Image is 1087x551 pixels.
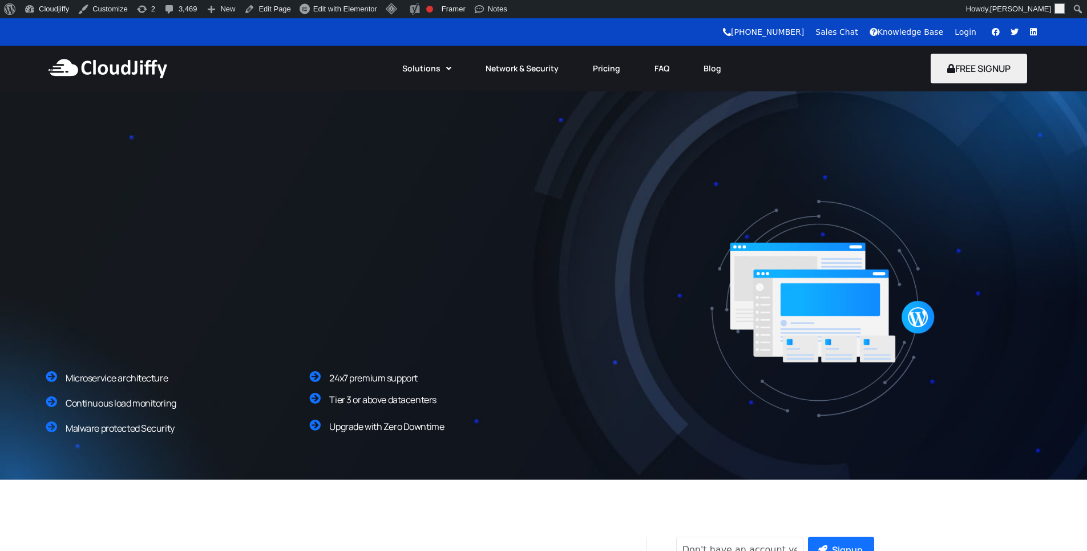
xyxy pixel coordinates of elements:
[426,6,433,13] div: Focus keyphrase not set
[1039,505,1076,540] iframe: chat widget
[815,27,858,37] a: Sales Chat
[955,27,976,37] a: Login
[66,422,175,435] span: Malware protected Security
[329,372,417,384] span: 24x7 premium support
[686,56,738,81] a: Blog
[385,56,468,81] a: Solutions
[66,397,176,409] span: Continuous load monitoring
[723,27,804,37] a: [PHONE_NUMBER]
[990,5,1051,13] span: [PERSON_NAME]
[313,5,377,13] span: Edit with Elementor
[931,62,1027,75] a: FREE SIGNUP
[66,372,168,384] span: Microservice architecture
[329,393,436,406] span: Tier 3 or above datacenters
[329,420,444,433] span: Upgrade with Zero Downtime
[637,56,686,81] a: FAQ
[576,56,637,81] a: Pricing
[708,198,936,419] img: Wordpress-Cluster.png
[870,27,944,37] a: Knowledge Base
[931,54,1027,83] button: FREE SIGNUP
[468,56,576,81] a: Network & Security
